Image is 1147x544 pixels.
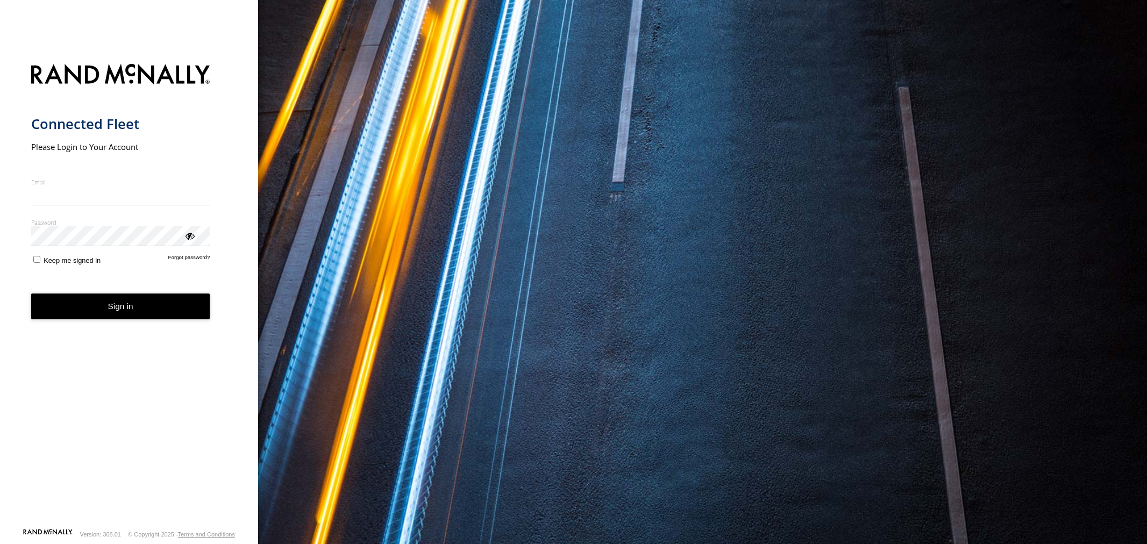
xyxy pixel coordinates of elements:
[31,218,210,226] label: Password
[178,531,235,538] a: Terms and Conditions
[31,115,210,133] h1: Connected Fleet
[31,294,210,320] button: Sign in
[31,178,210,186] label: Email
[23,529,73,540] a: Visit our Website
[128,531,235,538] div: © Copyright 2025 -
[31,62,210,89] img: Rand McNally
[31,141,210,152] h2: Please Login to Your Account
[168,254,210,264] a: Forgot password?
[80,531,121,538] div: Version: 308.01
[184,230,195,241] div: ViewPassword
[44,256,101,264] span: Keep me signed in
[33,256,40,263] input: Keep me signed in
[31,58,227,528] form: main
